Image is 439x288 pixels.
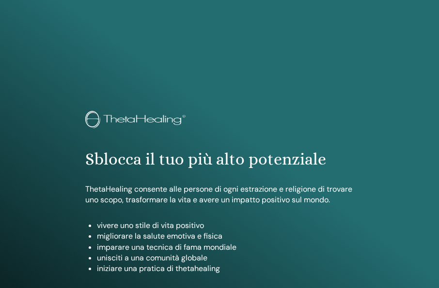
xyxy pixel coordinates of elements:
[85,150,354,169] h1: Sblocca il tuo più alto potenziale
[97,242,354,253] li: imparare una tecnica di fama mondiale
[97,220,354,231] li: vivere uno stile di vita positivo
[97,253,354,263] li: unisciti a una comunità globale
[97,231,354,242] li: migliorare la salute emotiva e fisica
[97,263,354,274] li: iniziare una pratica di thetahealing
[85,184,354,206] p: ThetaHealing consente alle persone di ogni estrazione e religione di trovare uno scopo, trasforma...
